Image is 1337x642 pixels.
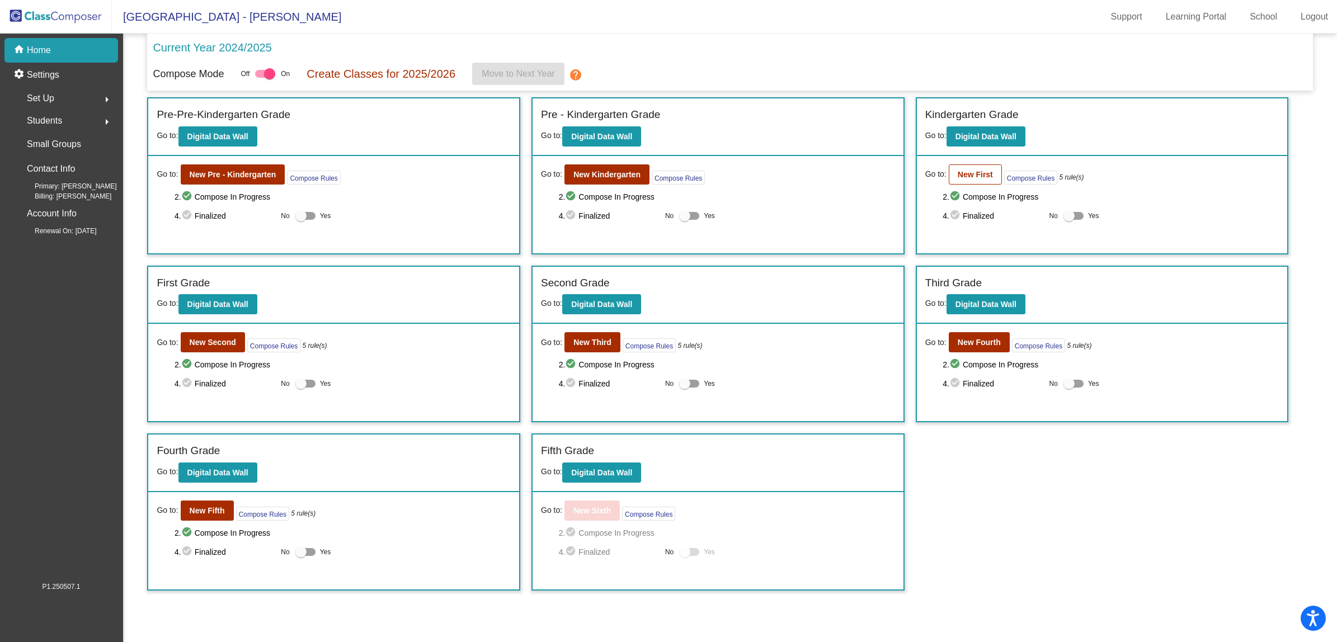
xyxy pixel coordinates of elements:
[281,211,289,221] span: No
[236,507,289,521] button: Compose Rules
[291,508,316,518] i: 5 rule(s)
[178,294,257,314] button: Digital Data Wall
[571,468,632,477] b: Digital Data Wall
[541,168,562,180] span: Go to:
[175,358,511,371] span: 2. Compose In Progress
[665,379,674,389] span: No
[541,275,610,291] label: Second Grade
[17,181,117,191] span: Primary: [PERSON_NAME]
[1067,341,1091,351] i: 5 rule(s)
[565,358,578,371] mat-icon: check_circle
[1292,8,1337,26] a: Logout
[320,209,331,223] span: Yes
[187,132,248,141] b: Digital Data Wall
[559,526,895,540] span: 2. Compose In Progress
[622,507,675,521] button: Compose Rules
[947,294,1025,314] button: Digital Data Wall
[187,300,248,309] b: Digital Data Wall
[175,545,275,559] span: 4. Finalized
[704,545,715,559] span: Yes
[569,68,582,82] mat-icon: help
[181,332,245,352] button: New Second
[565,377,578,390] mat-icon: check_circle
[27,113,62,129] span: Students
[178,126,257,147] button: Digital Data Wall
[541,107,660,123] label: Pre - Kindergarten Grade
[153,39,271,56] p: Current Year 2024/2025
[623,338,676,352] button: Compose Rules
[190,506,225,515] b: New Fifth
[181,190,195,204] mat-icon: check_circle
[187,468,248,477] b: Digital Data Wall
[247,338,300,352] button: Compose Rules
[27,44,51,57] p: Home
[565,526,578,540] mat-icon: check_circle
[562,126,641,147] button: Digital Data Wall
[281,547,289,557] span: No
[307,65,455,82] p: Create Classes for 2025/2026
[27,136,81,152] p: Small Groups
[175,209,275,223] span: 4. Finalized
[472,63,564,85] button: Move to Next Year
[190,170,276,179] b: New Pre - Kindergarten
[175,377,275,390] span: 4. Finalized
[564,501,620,521] button: New Sixth
[27,206,77,221] p: Account Info
[1241,8,1286,26] a: School
[541,299,562,308] span: Go to:
[181,358,195,371] mat-icon: check_circle
[1102,8,1151,26] a: Support
[565,545,578,559] mat-icon: check_circle
[943,190,1279,204] span: 2. Compose In Progress
[482,69,555,78] span: Move to Next Year
[541,467,562,476] span: Go to:
[925,275,982,291] label: Third Grade
[925,168,947,180] span: Go to:
[281,379,289,389] span: No
[541,504,562,516] span: Go to:
[1012,338,1065,352] button: Compose Rules
[303,341,327,351] i: 5 rule(s)
[571,132,632,141] b: Digital Data Wall
[181,209,195,223] mat-icon: check_circle
[665,547,674,557] span: No
[571,300,632,309] b: Digital Data Wall
[320,377,331,390] span: Yes
[541,131,562,140] span: Go to:
[955,132,1016,141] b: Digital Data Wall
[559,190,895,204] span: 2. Compose In Progress
[157,299,178,308] span: Go to:
[947,126,1025,147] button: Digital Data Wall
[958,338,1001,347] b: New Fourth
[157,504,178,516] span: Go to:
[17,191,111,201] span: Billing: [PERSON_NAME]
[562,462,641,483] button: Digital Data Wall
[1088,377,1099,390] span: Yes
[181,164,285,185] button: New Pre - Kindergarten
[1088,209,1099,223] span: Yes
[1049,379,1058,389] span: No
[559,545,660,559] span: 4. Finalized
[925,299,947,308] span: Go to:
[573,338,611,347] b: New Third
[949,190,963,204] mat-icon: check_circle
[958,170,993,179] b: New First
[1004,171,1057,185] button: Compose Rules
[178,462,257,483] button: Digital Data Wall
[949,164,1002,185] button: New First
[181,377,195,390] mat-icon: check_circle
[157,107,290,123] label: Pre-Pre-Kindergarten Grade
[943,358,1279,371] span: 2. Compose In Progress
[100,93,114,106] mat-icon: arrow_right
[157,467,178,476] span: Go to:
[949,358,963,371] mat-icon: check_circle
[559,377,660,390] span: 4. Finalized
[541,337,562,348] span: Go to:
[955,300,1016,309] b: Digital Data Wall
[678,341,703,351] i: 5 rule(s)
[100,115,114,129] mat-icon: arrow_right
[281,69,290,79] span: On
[562,294,641,314] button: Digital Data Wall
[17,226,96,236] span: Renewal On: [DATE]
[541,443,594,459] label: Fifth Grade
